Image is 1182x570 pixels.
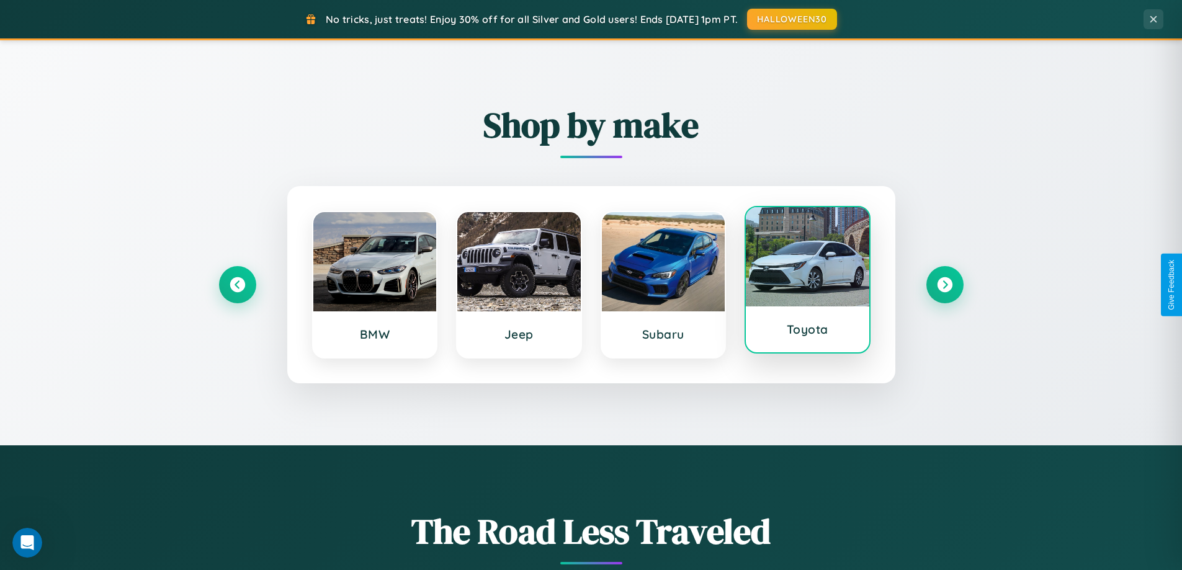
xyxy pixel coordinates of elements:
h3: Toyota [758,322,857,337]
iframe: Intercom live chat [12,528,42,558]
h3: Subaru [614,327,713,342]
h2: Shop by make [219,101,964,149]
span: No tricks, just treats! Enjoy 30% off for all Silver and Gold users! Ends [DATE] 1pm PT. [326,13,738,25]
h1: The Road Less Traveled [219,507,964,555]
h3: BMW [326,327,424,342]
button: HALLOWEEN30 [747,9,837,30]
div: Give Feedback [1167,260,1176,310]
h3: Jeep [470,327,568,342]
